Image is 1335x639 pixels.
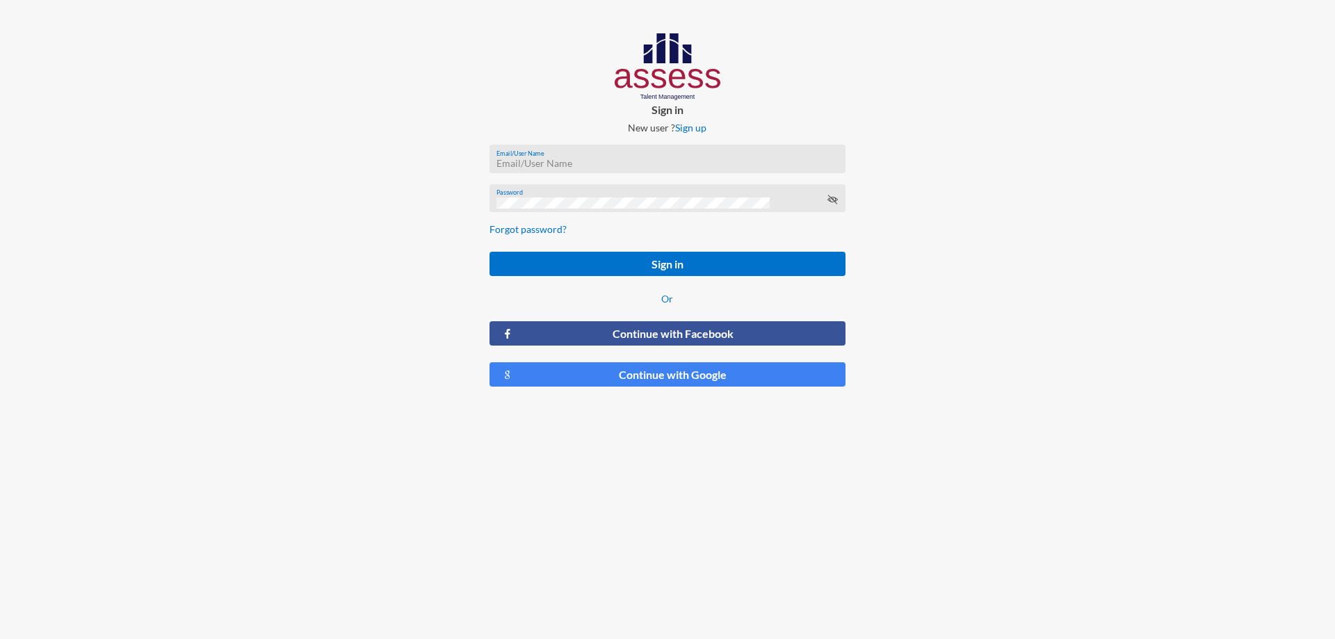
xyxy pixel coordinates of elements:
p: Or [489,293,845,305]
img: AssessLogoo.svg [615,33,721,100]
a: Sign up [675,122,706,134]
button: Continue with Facebook [489,321,845,346]
input: Email/User Name [496,158,838,169]
button: Sign in [489,252,845,276]
p: Sign in [478,103,857,116]
p: New user ? [478,122,857,134]
a: Forgot password? [489,223,567,235]
button: Continue with Google [489,362,845,387]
